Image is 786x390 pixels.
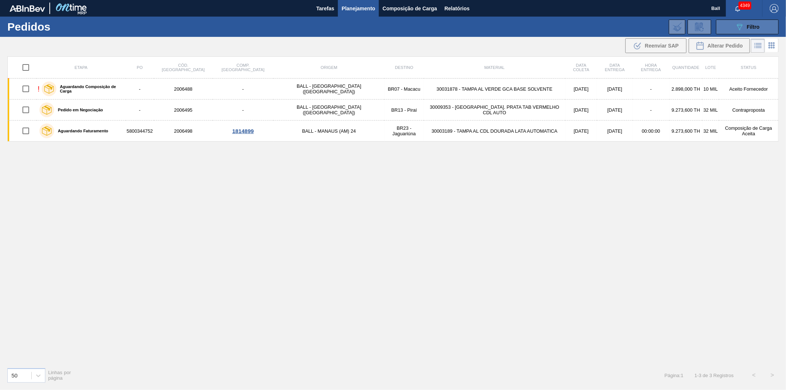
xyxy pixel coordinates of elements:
[708,43,743,49] span: Alterar Pedido
[154,79,213,100] td: 2006488
[8,121,779,142] a: Aguardando Faturamento58003447522006498BALL - MANAUS (AM) 24BR23 - Jaguariúna30003189 - TAMPA AL ...
[7,22,119,31] h1: Pedidos
[765,39,779,53] div: Visão em Cards
[573,63,589,72] span: Data coleta
[702,121,719,142] td: 32 MIL
[54,108,103,112] label: Pedido em Negociação
[10,5,45,12] img: TNhmsLtSVTkK8tSr43FrP2fwEKptu5GPRR3wAAAABJRU5ErkJggg==
[137,65,143,70] span: PO
[605,63,625,72] span: Data entrega
[74,65,87,70] span: Etapa
[716,20,779,34] button: Filtro
[54,129,108,133] label: Aguardando Faturamento
[719,100,778,121] td: Contraproposta
[738,1,751,10] span: 4349
[664,373,683,378] span: Página : 1
[641,63,661,72] span: Hora Entrega
[126,121,154,142] td: 5800344752
[763,366,782,384] button: >
[213,79,273,100] td: -
[597,121,632,142] td: [DATE]
[8,100,779,121] a: Pedido em Negociação-2006495-BALL - [GEOGRAPHIC_DATA] ([GEOGRAPHIC_DATA])BR13 - Piraí30009353 - [...
[565,121,597,142] td: [DATE]
[747,24,760,30] span: Filtro
[273,79,384,100] td: BALL - [GEOGRAPHIC_DATA] ([GEOGRAPHIC_DATA])
[38,85,40,93] div: !
[384,79,424,100] td: BR07 - Macacu
[689,38,750,53] div: Alterar Pedido
[424,121,565,142] td: 30003189 - TAMPA AL CDL DOURADA LATA AUTOMATICA
[424,100,565,121] td: 30009353 - [GEOGRAPHIC_DATA]. PRATA TAB VERMELHO CDL AUTO
[741,65,756,70] span: Status
[719,121,778,142] td: Composição de Carga Aceita
[770,4,779,13] img: Logout
[751,39,765,53] div: Visão em Lista
[695,373,734,378] span: 1 - 3 de 3 Registros
[382,4,437,13] span: Composição de Carga
[597,79,632,100] td: [DATE]
[719,79,778,100] td: Aceito Fornecedor
[321,65,337,70] span: Origem
[633,100,670,121] td: -
[154,121,213,142] td: 2006498
[221,63,264,72] span: Comp. [GEOGRAPHIC_DATA]
[214,128,272,134] div: 1814899
[48,370,71,381] span: Linhas por página
[688,20,711,34] div: Solicitação de Revisão de Pedidos
[316,4,334,13] span: Tarefas
[126,79,154,100] td: -
[213,100,273,121] td: -
[670,100,702,121] td: 9.273,600 TH
[8,79,779,100] a: !Aguardando Composição de Carga-2006488-BALL - [GEOGRAPHIC_DATA] ([GEOGRAPHIC_DATA])BR07 - Macacu...
[384,121,424,142] td: BR23 - Jaguariúna
[702,79,719,100] td: 10 MIL
[625,38,687,53] div: Reenviar SAP
[154,100,213,121] td: 2006495
[565,100,597,121] td: [DATE]
[444,4,469,13] span: Relatórios
[384,100,424,121] td: BR13 - Piraí
[745,366,763,384] button: <
[633,79,670,100] td: -
[273,100,384,121] td: BALL - [GEOGRAPHIC_DATA] ([GEOGRAPHIC_DATA])
[670,121,702,142] td: 9.273,600 TH
[126,100,154,121] td: -
[162,63,205,72] span: Cód. [GEOGRAPHIC_DATA]
[705,65,716,70] span: Lote
[484,65,504,70] span: Material
[565,79,597,100] td: [DATE]
[424,79,565,100] td: 30031878 - TAMPA AL VERDE GCA BASE SOLVENTE
[702,100,719,121] td: 32 MIL
[633,121,670,142] td: 00:00:00
[342,4,375,13] span: Planejamento
[597,100,632,121] td: [DATE]
[726,3,750,14] button: Notificações
[645,43,679,49] span: Reenviar SAP
[11,372,18,379] div: 50
[395,65,413,70] span: Destino
[669,20,685,34] div: Importar Negociações dos Pedidos
[670,79,702,100] td: 2.898,000 TH
[56,84,123,93] label: Aguardando Composição de Carga
[273,121,384,142] td: BALL - MANAUS (AM) 24
[673,65,699,70] span: Quantidade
